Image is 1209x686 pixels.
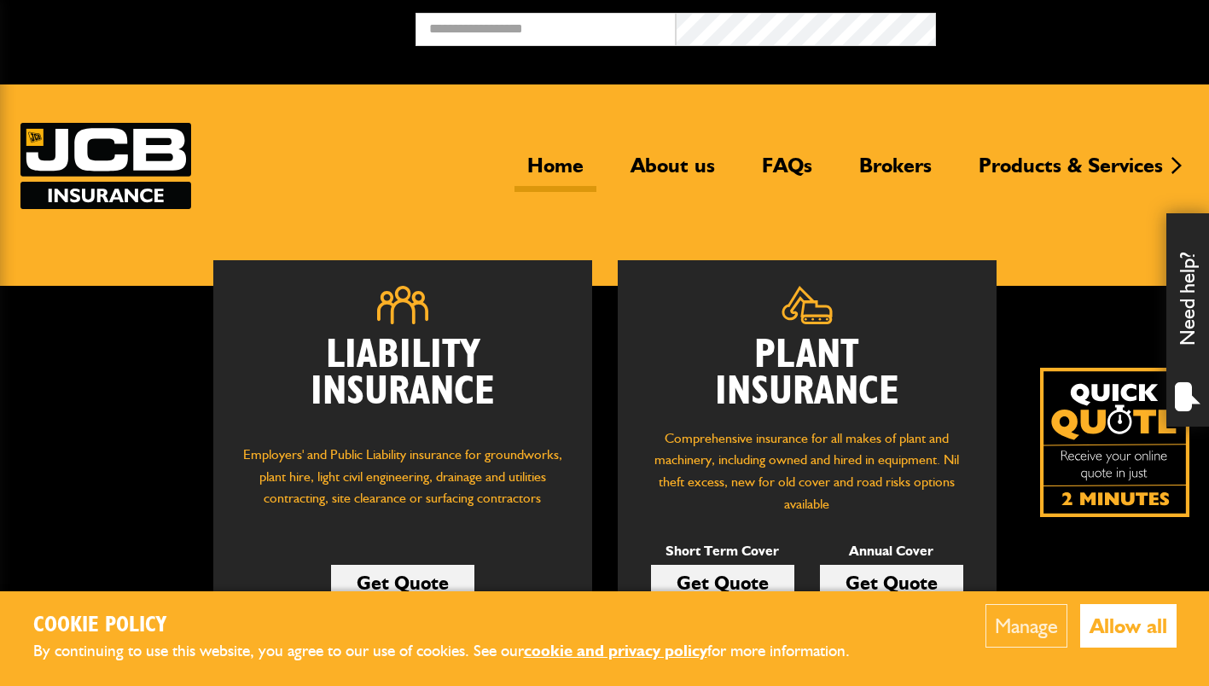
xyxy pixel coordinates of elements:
[936,13,1196,39] button: Broker Login
[820,565,963,601] a: Get Quote
[966,153,1176,192] a: Products & Services
[820,540,963,562] p: Annual Cover
[1080,604,1177,648] button: Allow all
[33,613,878,639] h2: Cookie Policy
[643,427,971,514] p: Comprehensive insurance for all makes of plant and machinery, including owned and hired in equipm...
[618,153,728,192] a: About us
[20,123,191,209] img: JCB Insurance Services logo
[1166,213,1209,427] div: Need help?
[651,540,794,562] p: Short Term Cover
[514,153,596,192] a: Home
[651,565,794,601] a: Get Quote
[239,337,567,427] h2: Liability Insurance
[524,641,707,660] a: cookie and privacy policy
[1040,368,1189,517] img: Quick Quote
[1040,368,1189,517] a: Get your insurance quote isn just 2-minutes
[239,444,567,526] p: Employers' and Public Liability insurance for groundworks, plant hire, light civil engineering, d...
[985,604,1067,648] button: Manage
[33,638,878,665] p: By continuing to use this website, you agree to our use of cookies. See our for more information.
[331,565,474,601] a: Get Quote
[749,153,825,192] a: FAQs
[643,337,971,410] h2: Plant Insurance
[846,153,945,192] a: Brokers
[20,123,191,209] a: JCB Insurance Services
